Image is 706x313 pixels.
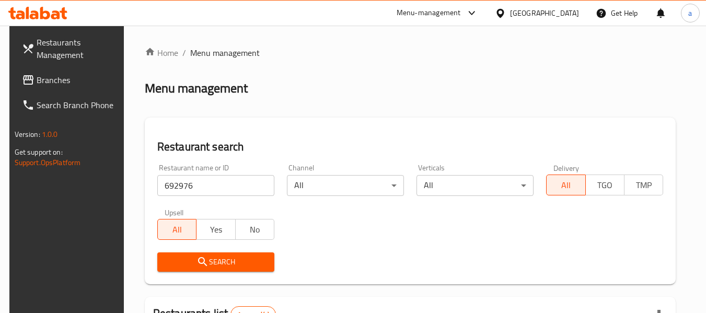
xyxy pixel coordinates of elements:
[585,175,624,195] button: TGO
[162,222,192,237] span: All
[182,47,186,59] li: /
[624,175,663,195] button: TMP
[145,80,248,97] h2: Menu management
[416,175,534,196] div: All
[688,7,692,19] span: a
[14,67,128,92] a: Branches
[157,219,196,240] button: All
[145,47,178,59] a: Home
[42,127,58,141] span: 1.0.0
[240,222,270,237] span: No
[196,219,235,240] button: Yes
[510,7,579,19] div: [GEOGRAPHIC_DATA]
[235,219,274,240] button: No
[553,164,580,171] label: Delivery
[145,47,676,59] nav: breadcrumb
[190,47,260,59] span: Menu management
[157,139,664,155] h2: Restaurant search
[165,208,184,216] label: Upsell
[287,175,404,196] div: All
[15,127,40,141] span: Version:
[15,156,81,169] a: Support.OpsPlatform
[37,74,119,86] span: Branches
[201,222,231,237] span: Yes
[37,99,119,111] span: Search Branch Phone
[166,256,266,269] span: Search
[157,175,274,196] input: Search for restaurant name or ID..
[157,252,274,272] button: Search
[397,7,461,19] div: Menu-management
[14,30,128,67] a: Restaurants Management
[629,178,659,193] span: TMP
[546,175,585,195] button: All
[551,178,581,193] span: All
[590,178,620,193] span: TGO
[37,36,119,61] span: Restaurants Management
[15,145,63,159] span: Get support on:
[14,92,128,118] a: Search Branch Phone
